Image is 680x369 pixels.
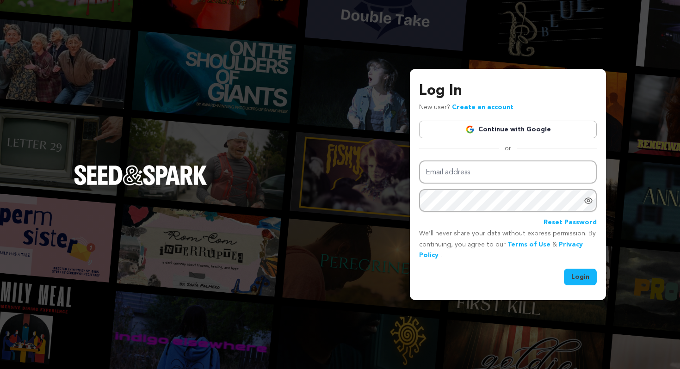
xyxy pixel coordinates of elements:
h3: Log In [419,80,597,102]
button: Login [564,269,597,285]
a: Reset Password [544,217,597,228]
a: Show password as plain text. Warning: this will display your password on the screen. [584,196,593,205]
p: New user? [419,102,513,113]
a: Continue with Google [419,121,597,138]
a: Terms of Use [507,241,550,248]
p: We’ll never share your data without express permission. By continuing, you agree to our & . [419,228,597,261]
a: Create an account [452,104,513,111]
a: Seed&Spark Homepage [74,165,207,204]
img: Google logo [465,125,475,134]
span: or [499,144,517,153]
input: Email address [419,160,597,184]
img: Seed&Spark Logo [74,165,207,185]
